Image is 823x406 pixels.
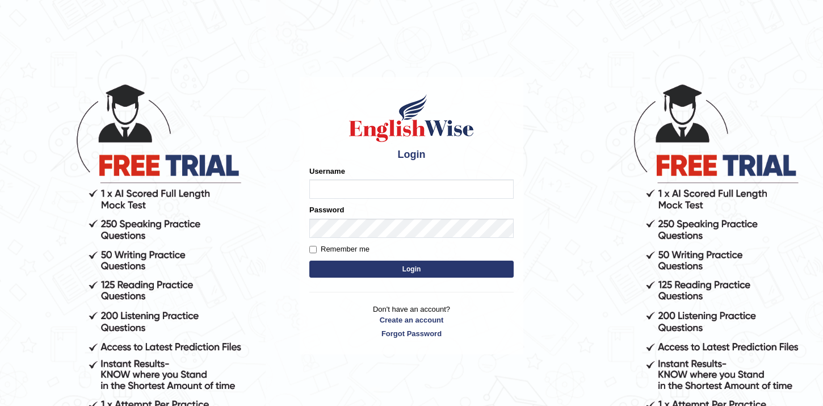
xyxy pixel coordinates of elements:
p: Don't have an account? [309,304,514,339]
input: Remember me [309,246,317,253]
img: Logo of English Wise sign in for intelligent practice with AI [347,93,476,144]
label: Remember me [309,244,369,255]
h4: Login [309,149,514,161]
label: Password [309,204,344,215]
button: Login [309,261,514,278]
a: Create an account [309,315,514,325]
label: Username [309,166,345,177]
a: Forgot Password [309,328,514,339]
